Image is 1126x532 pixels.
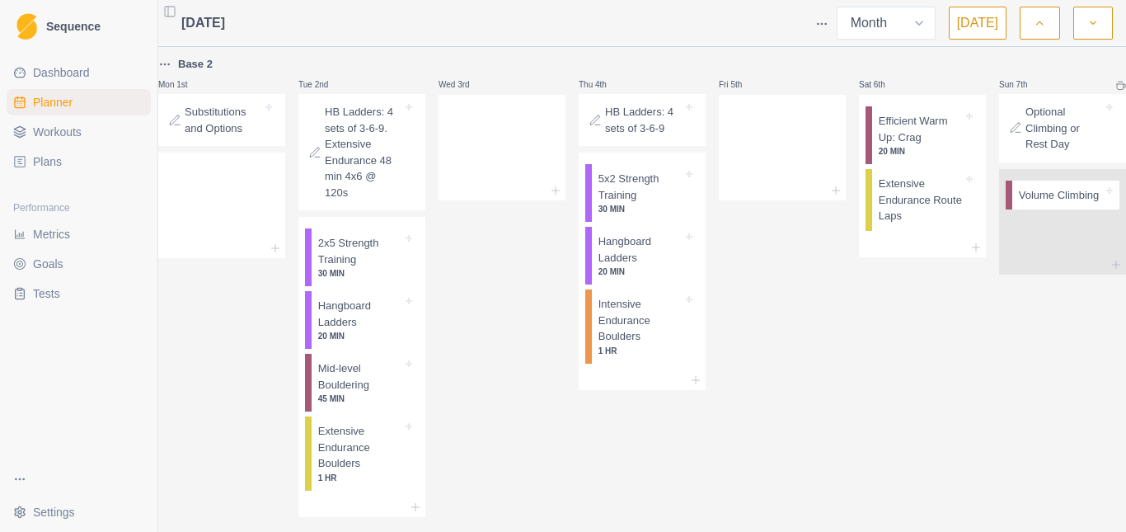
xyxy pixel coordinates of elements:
span: Plans [33,153,62,170]
p: 20 MIN [318,330,402,342]
p: Hangboard Ladders [598,233,683,266]
div: 2x5 Strength Training30 MIN [305,228,419,286]
div: Hangboard Ladders20 MIN [585,227,699,285]
div: Volume Climbing [1006,181,1119,210]
div: HB Ladders: 4 sets of 3-6-9 [579,94,706,146]
p: Efficient Warm Up: Crag [879,113,963,145]
div: HB Ladders: 4 sets of 3-6-9. Extensive Endurance 48 min 4x6 @ 120s [298,94,425,210]
p: 2x5 Strength Training [318,235,402,267]
p: 1 HR [598,345,683,357]
p: Sat 6th [859,78,908,91]
span: [DATE] [181,13,225,33]
a: Plans [7,148,151,175]
a: Goals [7,251,151,277]
a: Workouts [7,119,151,145]
div: Mid-level Bouldering45 MIN [305,354,419,412]
p: 20 MIN [879,145,963,158]
img: Logo [16,13,37,40]
div: Extensive Endurance Boulders1 HR [305,417,419,491]
span: Sequence [46,21,101,32]
p: Tue 2nd [298,78,348,91]
p: Volume Climbing [1019,187,1100,204]
div: 5x2 Strength Training30 MIN [585,164,699,222]
div: Intensive Endurance Boulders1 HR [585,290,699,364]
div: Substitutions and Options [158,94,285,146]
p: HB Ladders: 4 sets of 3-6-9. Extensive Endurance 48 min 4x6 @ 120s [325,104,402,200]
p: Hangboard Ladders [318,298,402,330]
p: Sun 7th [999,78,1049,91]
p: 5x2 Strength Training [598,171,683,203]
span: Workouts [33,124,82,140]
p: 20 MIN [598,266,683,278]
p: Optional Climbing or Rest Day [1025,104,1103,153]
p: Mon 1st [158,78,208,91]
span: Tests [33,285,60,302]
p: Intensive Endurance Boulders [598,296,683,345]
span: Planner [33,94,73,111]
p: Fri 5th [719,78,768,91]
a: LogoSequence [7,7,151,46]
span: Dashboard [33,64,90,81]
button: Settings [7,499,151,525]
button: [DATE] [949,7,1006,40]
p: Wed 3rd [439,78,488,91]
p: 45 MIN [318,393,402,405]
p: HB Ladders: 4 sets of 3-6-9 [605,104,683,136]
div: Optional Climbing or Rest Day [999,94,1126,162]
p: Mid-level Bouldering [318,360,402,393]
div: Efficient Warm Up: Crag20 MIN [866,106,979,164]
a: Tests [7,280,151,307]
p: Substitutions and Options [185,104,262,136]
span: Metrics [33,226,70,242]
p: 1 HR [318,472,402,484]
span: Goals [33,256,63,272]
a: Planner [7,89,151,115]
div: Hangboard Ladders20 MIN [305,291,419,349]
div: Performance [7,195,151,221]
a: Metrics [7,221,151,247]
p: Extensive Endurance Route Laps [879,176,963,224]
div: Extensive Endurance Route Laps [866,169,979,231]
p: Thu 4th [579,78,628,91]
a: Dashboard [7,59,151,86]
p: 30 MIN [598,203,683,215]
p: Base 2 [178,56,213,73]
p: 30 MIN [318,267,402,280]
p: Extensive Endurance Boulders [318,423,402,472]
